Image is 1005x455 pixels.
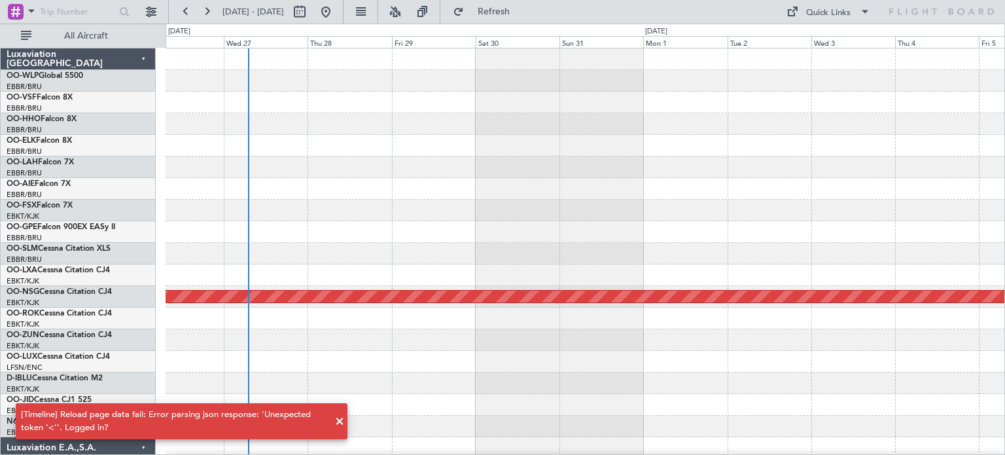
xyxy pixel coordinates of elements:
button: Refresh [447,1,525,22]
a: EBKT/KJK [7,319,39,329]
input: Trip Number [40,2,115,22]
div: Wed 3 [811,36,895,48]
span: Refresh [467,7,521,16]
a: EBBR/BRU [7,147,42,156]
span: OO-VSF [7,94,37,101]
a: EBBR/BRU [7,255,42,264]
div: Mon 1 [643,36,727,48]
span: All Aircraft [34,31,138,41]
div: Sat 30 [476,36,559,48]
a: OO-ELKFalcon 8X [7,137,72,145]
span: OO-AIE [7,180,35,188]
a: EBKT/KJK [7,341,39,351]
a: EBBR/BRU [7,103,42,113]
span: OO-FSX [7,202,37,209]
a: OO-NSGCessna Citation CJ4 [7,288,112,296]
div: Quick Links [806,7,851,20]
a: OO-GPEFalcon 900EX EASy II [7,223,115,231]
span: OO-ROK [7,310,39,318]
span: OO-LXA [7,266,37,274]
div: [DATE] [168,26,190,37]
span: [DATE] - [DATE] [222,6,284,18]
div: Wed 27 [224,36,308,48]
a: EBBR/BRU [7,82,42,92]
a: EBBR/BRU [7,168,42,178]
a: EBKT/KJK [7,384,39,394]
a: OO-SLMCessna Citation XLS [7,245,111,253]
button: All Aircraft [14,26,142,46]
a: EBKT/KJK [7,276,39,286]
span: OO-ELK [7,137,36,145]
a: EBKT/KJK [7,298,39,308]
a: OO-LAHFalcon 7X [7,158,74,166]
div: [DATE] [645,26,667,37]
a: OO-ZUNCessna Citation CJ4 [7,331,112,339]
a: OO-LUXCessna Citation CJ4 [7,353,110,361]
span: OO-SLM [7,245,38,253]
a: OO-ROKCessna Citation CJ4 [7,310,112,318]
span: OO-HHO [7,115,41,123]
div: Thu 28 [308,36,391,48]
div: Tue 26 [140,36,224,48]
a: EBBR/BRU [7,190,42,200]
div: Thu 4 [895,36,979,48]
a: LFSN/ENC [7,363,43,373]
div: Tue 2 [728,36,811,48]
span: OO-NSG [7,288,39,296]
a: EBKT/KJK [7,211,39,221]
span: OO-LUX [7,353,37,361]
span: D-IBLU [7,374,32,382]
div: Fri 29 [392,36,476,48]
span: OO-LAH [7,158,38,166]
a: OO-AIEFalcon 7X [7,180,71,188]
button: Quick Links [780,1,877,22]
span: OO-ZUN [7,331,39,339]
a: OO-VSFFalcon 8X [7,94,73,101]
span: OO-GPE [7,223,37,231]
a: OO-WLPGlobal 5500 [7,72,83,80]
a: EBBR/BRU [7,125,42,135]
a: D-IBLUCessna Citation M2 [7,374,103,382]
div: Sun 31 [559,36,643,48]
span: OO-WLP [7,72,39,80]
a: OO-HHOFalcon 8X [7,115,77,123]
div: [Timeline] Reload page data fail: Error parsing json response: 'Unexpected token '<''. Logged in? [21,409,328,434]
a: OO-FSXFalcon 7X [7,202,73,209]
a: OO-LXACessna Citation CJ4 [7,266,110,274]
a: EBBR/BRU [7,233,42,243]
